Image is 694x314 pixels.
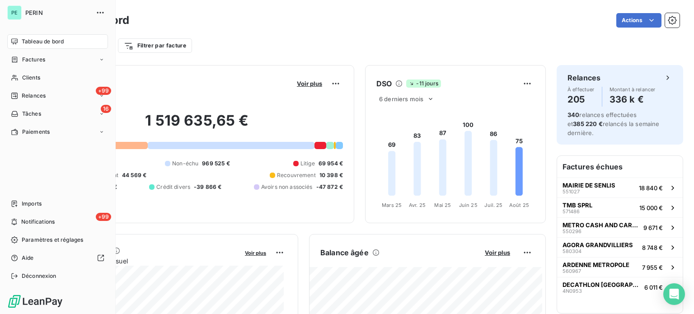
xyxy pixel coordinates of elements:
span: Avoirs non associés [261,183,313,191]
button: Filtrer par facture [118,38,192,53]
span: +99 [96,213,111,221]
tspan: Juin 25 [459,202,478,208]
button: METRO CASH AND CARRY FRANCE5502969 671 € [557,217,683,237]
span: 10 398 € [319,171,343,179]
a: Paramètres et réglages [7,233,108,247]
h6: Factures échues [557,156,683,178]
span: Relances [22,92,46,100]
button: Voir plus [482,248,513,257]
span: Factures [22,56,45,64]
span: 44 569 € [122,171,146,179]
span: AGORA GRANDVILLIERS [563,241,633,248]
span: DECATHLON [GEOGRAPHIC_DATA] [563,281,641,288]
button: DECATHLON [GEOGRAPHIC_DATA]4N09536 011 € [557,277,683,297]
span: Tableau de bord [22,37,64,46]
span: Recouvrement [277,171,316,179]
span: Crédit divers [156,183,190,191]
tspan: Juil. 25 [484,202,502,208]
span: ARDENNE METROPOLE [563,261,629,268]
span: 6 011 € [644,284,663,291]
span: PERIN [25,9,90,16]
button: MAIRIE DE SENLIS55102718 840 € [557,178,683,197]
span: Voir plus [485,249,510,256]
span: -11 jours [406,80,441,88]
span: 385 220 € [573,120,602,127]
span: -47 872 € [316,183,343,191]
h6: Balance âgée [320,247,369,258]
button: Actions [616,13,661,28]
h4: 336 k € [610,92,656,107]
span: Clients [22,74,40,82]
a: Factures [7,52,108,67]
img: Logo LeanPay [7,294,63,309]
h6: DSO [376,78,392,89]
span: MAIRIE DE SENLIS [563,182,615,189]
a: Aide [7,251,108,265]
span: 560967 [563,268,581,274]
span: Non-échu [172,159,198,168]
button: ARDENNE METROPOLE5609677 955 € [557,257,683,277]
h2: 1 519 635,65 € [51,112,343,139]
span: Aide [22,254,34,262]
a: Imports [7,197,108,211]
h6: Relances [567,72,600,83]
span: Litige [300,159,315,168]
span: Voir plus [297,80,322,87]
span: Paiements [22,128,50,136]
button: AGORA GRANDVILLIERS5803048 748 € [557,237,683,257]
h4: 205 [567,92,595,107]
a: Clients [7,70,108,85]
span: Voir plus [245,250,266,256]
button: Voir plus [294,80,325,88]
span: Notifications [21,218,55,226]
span: 7 955 € [642,264,663,271]
div: PE [7,5,22,20]
button: TMB SPRL57148615 000 € [557,197,683,217]
button: Voir plus [242,248,269,257]
span: +99 [96,87,111,95]
span: relances effectuées et relancés la semaine dernière. [567,111,660,136]
span: 340 [567,111,579,118]
span: 580304 [563,248,581,254]
a: 16Tâches [7,107,108,121]
a: +99Relances [7,89,108,103]
tspan: Mars 25 [382,202,402,208]
span: Paramètres et réglages [22,236,83,244]
span: Tâches [22,110,41,118]
span: 550296 [563,229,581,234]
span: TMB SPRL [563,202,592,209]
a: Paiements [7,125,108,139]
span: 69 954 € [319,159,343,168]
tspan: Avr. 25 [409,202,426,208]
tspan: Mai 25 [434,202,451,208]
span: Chiffre d'affaires mensuel [51,256,239,266]
span: -39 866 € [194,183,221,191]
span: 18 840 € [639,184,663,192]
span: 9 671 € [643,224,663,231]
span: Imports [22,200,42,208]
span: Montant à relancer [610,87,656,92]
a: Tableau de bord [7,34,108,49]
span: À effectuer [567,87,595,92]
span: 8 748 € [642,244,663,251]
span: 4N0953 [563,288,582,294]
tspan: Août 25 [509,202,529,208]
span: 6 derniers mois [379,95,423,103]
span: 571486 [563,209,580,214]
span: 551027 [563,189,580,194]
span: 15 000 € [639,204,663,211]
div: Open Intercom Messenger [663,283,685,305]
span: 16 [101,105,111,113]
span: 969 525 € [202,159,230,168]
span: METRO CASH AND CARRY FRANCE [563,221,640,229]
span: Déconnexion [22,272,56,280]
